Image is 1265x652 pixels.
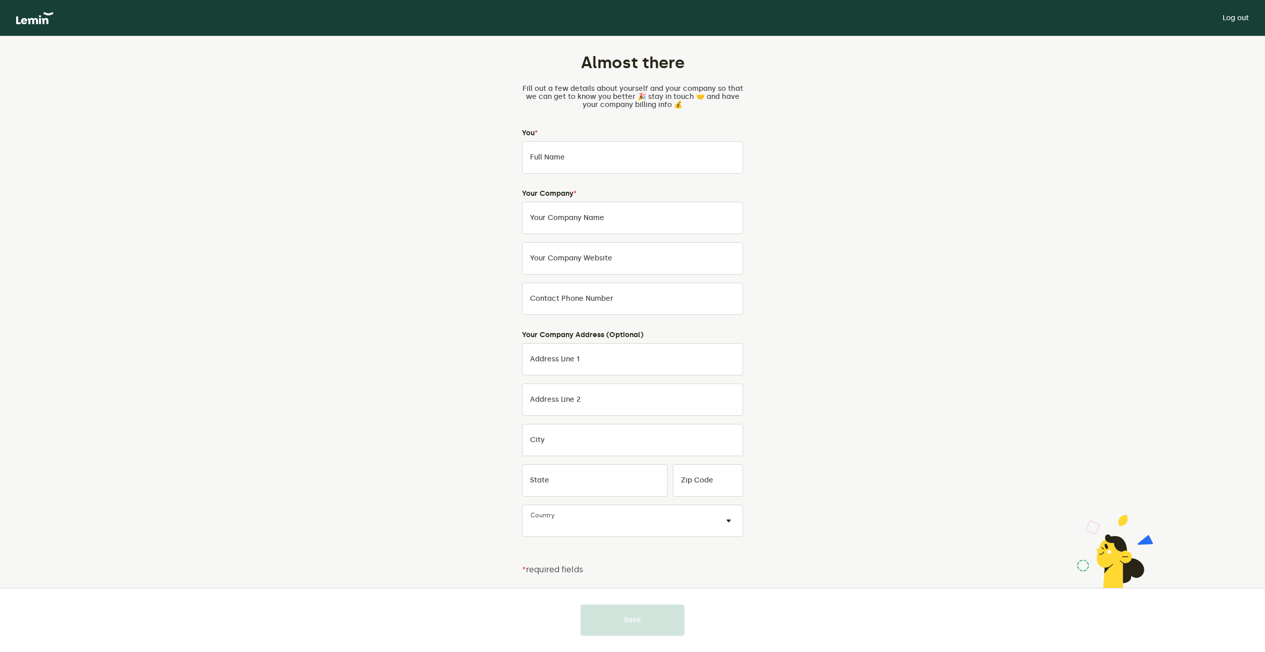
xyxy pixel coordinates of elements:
label: State [530,476,549,484]
span: required fields [522,565,583,574]
input: Zip Code [673,464,743,497]
input: Your Company Name [522,202,743,234]
img: logo [16,12,54,24]
h4: You [522,129,743,137]
label: Zip Code [681,476,713,484]
label: Contact Phone Number [530,295,613,303]
input: Address Line 1 [522,343,743,375]
label: Address Line 2 [530,396,581,404]
h1: Almost there [522,52,743,73]
input: Address Line 2 [522,384,743,416]
label: Full Name [530,153,565,161]
label: City [530,436,545,444]
input: Your company website [522,242,743,275]
input: Contact Phone Number [522,283,743,315]
button: Save [581,605,684,636]
h4: Your Company Address (Optional) [522,331,743,339]
input: Full Name [522,141,743,174]
label: Your Company Name [530,214,604,222]
label: Address Line 1 [530,355,579,363]
input: City [522,424,743,456]
h4: Your Company [522,190,743,198]
input: State [522,464,668,497]
label: Your company website [530,254,612,262]
p: Fill out a few details about yourself and your company so that we can get to know you better 🎉 st... [522,85,743,109]
a: Log out [1223,14,1249,22]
